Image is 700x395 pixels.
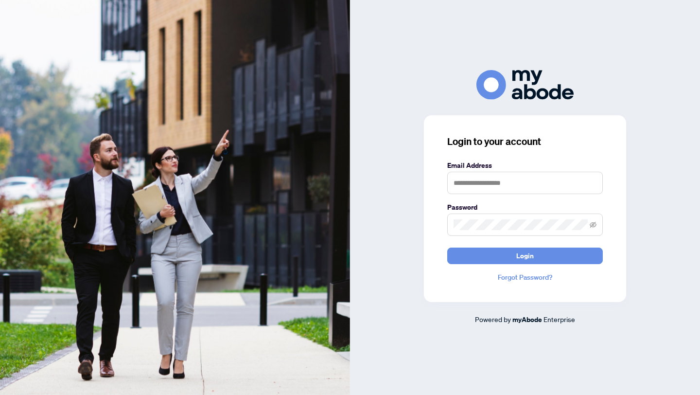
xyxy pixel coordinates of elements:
span: Enterprise [543,315,575,323]
span: eye-invisible [590,221,596,228]
label: Password [447,202,603,213]
label: Email Address [447,160,603,171]
img: ma-logo [476,70,574,100]
a: myAbode [512,314,542,325]
button: Login [447,248,603,264]
span: Powered by [475,315,511,323]
a: Forgot Password? [447,272,603,283]
span: Login [516,248,534,264]
h3: Login to your account [447,135,603,148]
